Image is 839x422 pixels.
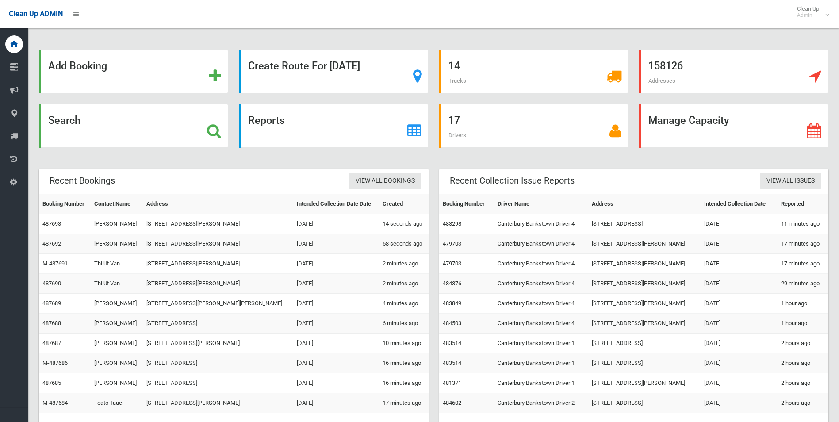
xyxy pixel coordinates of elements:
td: 2 minutes ago [379,274,429,294]
td: [STREET_ADDRESS][PERSON_NAME] [143,274,293,294]
a: 487690 [42,280,61,287]
td: [STREET_ADDRESS] [588,214,701,234]
td: [DATE] [701,214,778,234]
td: [PERSON_NAME] [91,373,143,393]
td: 2 hours ago [778,334,828,353]
td: [DATE] [701,294,778,314]
a: 484503 [443,320,461,326]
a: Manage Capacity [639,104,828,148]
small: Admin [797,12,819,19]
td: 2 hours ago [778,373,828,393]
td: Canterbury Bankstown Driver 1 [494,373,588,393]
th: Address [588,194,701,214]
td: 16 minutes ago [379,353,429,373]
span: Trucks [448,77,466,84]
a: Create Route For [DATE] [239,50,428,93]
td: [STREET_ADDRESS][PERSON_NAME] [143,254,293,274]
th: Address [143,194,293,214]
td: Thi Ut Van [91,254,143,274]
td: [DATE] [293,393,379,413]
td: 16 minutes ago [379,373,429,393]
td: [STREET_ADDRESS] [588,353,701,373]
td: [STREET_ADDRESS][PERSON_NAME][PERSON_NAME] [143,294,293,314]
td: Canterbury Bankstown Driver 4 [494,234,588,254]
td: [DATE] [293,214,379,234]
a: 483849 [443,300,461,307]
a: 487689 [42,300,61,307]
td: Canterbury Bankstown Driver 1 [494,353,588,373]
td: [STREET_ADDRESS] [143,353,293,373]
td: [DATE] [293,234,379,254]
a: 487685 [42,380,61,386]
th: Driver Name [494,194,588,214]
td: [STREET_ADDRESS][PERSON_NAME] [143,214,293,234]
td: [PERSON_NAME] [91,314,143,334]
td: [DATE] [701,234,778,254]
th: Contact Name [91,194,143,214]
td: Thi Ut Van [91,274,143,294]
td: [STREET_ADDRESS][PERSON_NAME] [588,234,701,254]
td: 1 hour ago [778,294,828,314]
td: 11 minutes ago [778,214,828,234]
a: View All Bookings [349,173,421,189]
td: 4 minutes ago [379,294,429,314]
td: [STREET_ADDRESS][PERSON_NAME] [588,294,701,314]
strong: Create Route For [DATE] [248,60,360,72]
td: [STREET_ADDRESS][PERSON_NAME] [588,373,701,393]
a: View All Issues [760,173,821,189]
th: Reported [778,194,828,214]
span: Drivers [448,132,466,138]
a: 487692 [42,240,61,247]
strong: 17 [448,114,460,127]
a: 14 Trucks [439,50,628,93]
span: Addresses [648,77,675,84]
th: Booking Number [39,194,91,214]
a: 479703 [443,260,461,267]
td: [STREET_ADDRESS] [143,373,293,393]
th: Intended Collection Date Date [293,194,379,214]
td: 14 seconds ago [379,214,429,234]
a: 487693 [42,220,61,227]
header: Recent Bookings [39,172,126,189]
a: 487687 [42,340,61,346]
td: [DATE] [293,353,379,373]
td: [PERSON_NAME] [91,234,143,254]
td: [DATE] [293,254,379,274]
td: [DATE] [701,274,778,294]
td: Canterbury Bankstown Driver 4 [494,314,588,334]
td: [STREET_ADDRESS][PERSON_NAME] [588,254,701,274]
td: 58 seconds ago [379,234,429,254]
a: M-487691 [42,260,68,267]
td: Canterbury Bankstown Driver 4 [494,294,588,314]
td: [DATE] [701,373,778,393]
a: 483514 [443,340,461,346]
span: Clean Up ADMIN [9,10,63,18]
td: 17 minutes ago [379,393,429,413]
td: [DATE] [701,393,778,413]
td: Canterbury Bankstown Driver 2 [494,393,588,413]
td: 1 hour ago [778,314,828,334]
td: Canterbury Bankstown Driver 4 [494,274,588,294]
td: [DATE] [701,314,778,334]
td: Canterbury Bankstown Driver 4 [494,254,588,274]
th: Created [379,194,429,214]
a: 481371 [443,380,461,386]
header: Recent Collection Issue Reports [439,172,585,189]
td: [DATE] [701,254,778,274]
strong: Reports [248,114,285,127]
td: [DATE] [293,334,379,353]
td: [STREET_ADDRESS] [588,334,701,353]
th: Intended Collection Date [701,194,778,214]
td: [DATE] [293,373,379,393]
td: [STREET_ADDRESS][PERSON_NAME] [588,314,701,334]
td: [PERSON_NAME] [91,214,143,234]
td: 10 minutes ago [379,334,429,353]
td: [STREET_ADDRESS][PERSON_NAME] [143,334,293,353]
td: [DATE] [293,314,379,334]
td: [DATE] [701,334,778,353]
a: 483298 [443,220,461,227]
td: 17 minutes ago [778,254,828,274]
td: Canterbury Bankstown Driver 1 [494,334,588,353]
a: 17 Drivers [439,104,628,148]
strong: Search [48,114,80,127]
